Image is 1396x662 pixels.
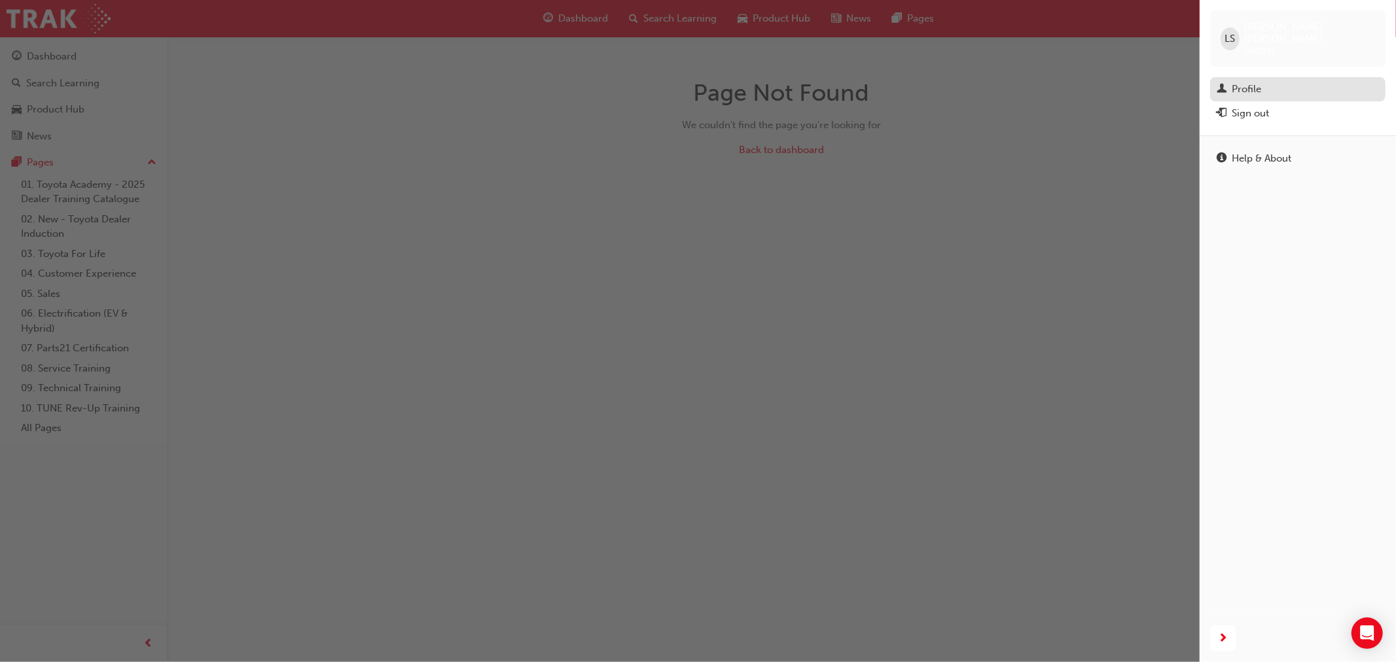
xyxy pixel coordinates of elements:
div: Sign out [1232,106,1269,121]
span: [PERSON_NAME] [PERSON_NAME] [1245,21,1375,44]
span: man-icon [1217,84,1226,96]
div: Open Intercom Messenger [1351,618,1383,649]
a: Profile [1210,77,1386,101]
span: 660241 [1245,45,1276,56]
div: Profile [1232,82,1261,97]
span: next-icon [1219,631,1228,647]
span: LS [1225,31,1235,46]
button: Sign out [1210,101,1386,126]
a: Help & About [1210,147,1386,171]
div: Help & About [1232,151,1291,166]
span: info-icon [1217,153,1226,165]
span: exit-icon [1217,108,1226,120]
